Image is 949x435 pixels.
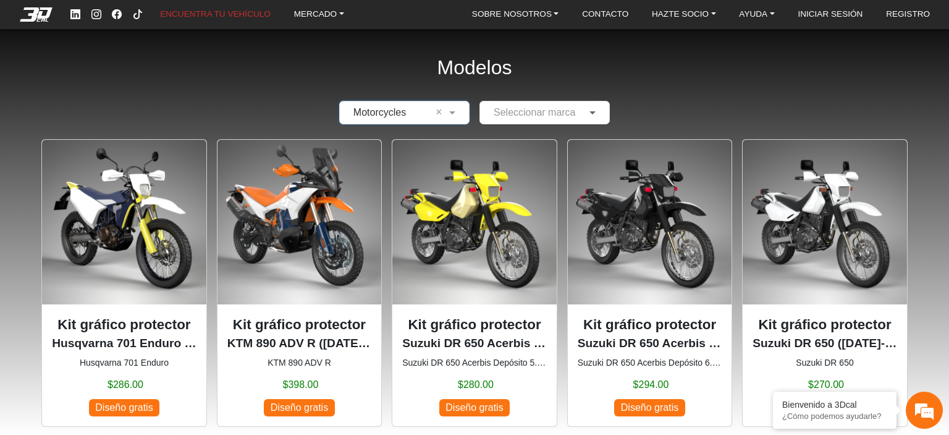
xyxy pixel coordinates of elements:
[567,139,733,426] div: Suzuki DR 650 Acerbis Depósito 6.6 Gl
[467,6,564,23] a: SOBRE NOSOTROS
[227,337,410,350] font: KTM 890 ADV R ([DATE]-[DATE])
[436,105,446,120] span: Clean Field
[886,9,930,19] font: REGISTRO
[294,9,337,19] font: MERCADO
[647,6,721,23] a: HAZTE SOCIO
[568,140,732,304] img: Tanque Acerbis DR 650 6.6 GL 1996-2024
[753,356,897,369] small: Suzuki DR 650
[402,358,553,368] font: Suzuki DR 650 Acerbis Depósito 5.3 Gl
[782,411,887,421] p: ¿Cómo podemos ayudarle?
[753,337,928,350] font: Suzuki DR 650 ([DATE]-[DATE])
[402,356,547,369] small: Suzuki DR 650 Acerbis Depósito 5.3 Gl
[782,400,857,410] font: Bienvenido a 3Dcal
[392,140,557,304] img: Tanque Acerbis DR 650 5.3 GL 1996-2024
[437,56,512,79] font: Modelos
[578,356,722,369] small: Suzuki DR 650 Acerbis Depósito 6.6 Gl
[582,9,628,19] font: CONTACTO
[57,317,190,332] font: Kit gráfico protector
[578,335,722,353] p: Suzuki DR 650 Acerbis Tanque 6.6 Gl (1996-2024)
[283,379,319,390] font: $398.00
[742,139,908,426] div: Suzuki DR 650
[808,379,844,390] font: $270.00
[743,140,907,304] img: DR 6501996-2024
[458,379,494,390] font: $280.00
[402,337,704,350] font: Suzuki DR 650 Acerbis Tanque 5.3 Gl ([DATE]-[DATE])
[445,402,503,413] font: Diseño gratis
[233,317,366,332] font: Kit gráfico protector
[80,358,169,368] font: Husqvarna 701 Enduro
[472,9,552,19] font: SOBRE NOSOTROS
[271,402,328,413] font: Diseño gratis
[160,9,271,19] font: ENCUENTRA TU VEHÍCULO
[42,140,206,304] img: 701 Enduronull2016-2024
[402,335,547,353] p: Suzuki DR 650 Acerbis Tanque 5.3 Gl (1996-2024)
[782,411,881,421] font: ¿Cómo podemos ayudarle?
[578,337,880,350] font: Suzuki DR 650 Acerbis Tanque 6.6 Gl ([DATE]-[DATE])
[217,140,382,304] img: 890 ADV R nulo2023-2025
[633,379,669,390] font: $294.00
[583,317,716,332] font: Kit gráfico protector
[577,6,633,23] a: CONTACTO
[41,139,207,426] div: Husqvarna 701 Enduro
[392,139,557,426] div: Suzuki DR 650 Acerbis Depósito 5.3 Gl
[782,400,887,410] div: Bienvenido a 3Dcal
[52,337,275,350] font: Husqvarna 701 Enduro ([DATE]-[DATE])
[227,335,372,353] p: KTM 890 ADV R (2023-2025)
[289,6,349,23] a: MERCADO
[52,356,196,369] small: Husqvarna 701 Enduro
[753,335,897,353] p: Suzuki DR 650 (1996-2024)
[798,9,863,19] font: INICIAR SESIÓN
[217,139,382,426] div: KTM 890 ADV R
[578,358,728,368] font: Suzuki DR 650 Acerbis Depósito 6.6 Gl
[734,6,779,23] a: AYUDA
[268,358,331,368] font: KTM 890 ADV R
[621,402,678,413] font: Diseño gratis
[52,335,196,353] p: Husqvarna 701 Enduro (2016-2024)
[758,317,891,332] font: Kit gráfico protector
[739,9,767,19] font: AYUDA
[227,356,372,369] small: KTM 890 ADV R
[796,358,853,368] font: Suzuki DR 650
[108,379,143,390] font: $286.00
[652,9,709,19] font: HAZTE SOCIO
[155,6,276,23] a: ENCUENTRA TU VEHÍCULO
[408,317,541,332] font: Kit gráfico protector
[95,402,153,413] font: Diseño gratis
